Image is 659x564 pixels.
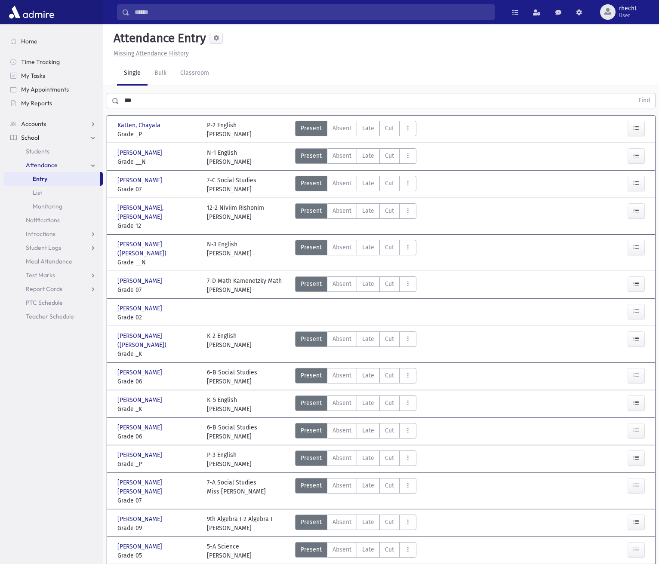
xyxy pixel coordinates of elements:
span: My Tasks [21,72,45,80]
span: Cut [385,518,394,527]
div: P-2 English [PERSON_NAME] [207,121,252,139]
span: [PERSON_NAME] [117,451,164,460]
span: [PERSON_NAME] [PERSON_NAME] [117,478,198,496]
div: AttTypes [295,148,416,166]
span: Monitoring [33,202,62,210]
span: [PERSON_NAME] [117,176,164,185]
span: Cut [385,481,394,490]
span: Cut [385,454,394,463]
span: Notifications [26,216,60,224]
span: Infractions [26,230,55,238]
span: Cut [385,243,394,252]
span: [PERSON_NAME] [117,542,164,551]
span: Absent [333,371,351,380]
span: Student Logs [26,244,61,251]
span: Entry [33,175,47,183]
span: Late [362,454,374,463]
span: rhecht [619,5,637,12]
span: Late [362,426,374,435]
span: Late [362,371,374,380]
div: AttTypes [295,395,416,414]
span: Teacher Schedule [26,313,74,320]
span: Absent [333,334,351,343]
a: Infractions [3,227,103,241]
span: [PERSON_NAME], [PERSON_NAME] [117,203,198,221]
span: Meal Attendance [26,257,72,265]
a: Missing Attendance History [110,50,189,57]
span: [PERSON_NAME] [117,304,164,313]
span: [PERSON_NAME] [117,276,164,285]
span: Students [26,147,49,155]
span: Grade __N [117,258,198,267]
span: Present [301,334,322,343]
span: Late [362,481,374,490]
a: List [3,186,103,199]
span: Grade 06 [117,377,198,386]
a: Classroom [173,61,216,86]
span: Absent [333,206,351,215]
span: Late [362,243,374,252]
span: Katten, Chayala [117,121,162,130]
div: N-1 English [PERSON_NAME] [207,148,252,166]
u: Missing Attendance History [114,50,189,57]
span: Present [301,545,322,554]
span: My Reports [21,99,52,107]
div: AttTypes [295,368,416,386]
a: Report Cards [3,282,103,296]
span: PTC Schedule [26,299,63,307]
div: K-5 English [PERSON_NAME] [207,395,252,414]
span: Grade 07 [117,496,198,505]
span: Absent [333,179,351,188]
a: Meal Attendance [3,254,103,268]
span: Present [301,398,322,408]
div: K-2 English [PERSON_NAME] [207,331,252,359]
span: [PERSON_NAME] [117,423,164,432]
a: Home [3,34,103,48]
span: Grade 09 [117,524,198,533]
div: AttTypes [295,176,416,194]
span: Cut [385,371,394,380]
a: My Appointments [3,83,103,96]
span: [PERSON_NAME] [117,515,164,524]
div: 7-D Math Kamenetzky Math [PERSON_NAME] [207,276,282,294]
a: Accounts [3,117,103,131]
span: Late [362,151,374,160]
span: Absent [333,243,351,252]
span: Cut [385,398,394,408]
span: Present [301,124,322,133]
span: [PERSON_NAME] [117,148,164,157]
span: [PERSON_NAME] ([PERSON_NAME]) [117,240,198,258]
span: [PERSON_NAME] ([PERSON_NAME]) [117,331,198,349]
a: Single [117,61,148,86]
div: AttTypes [295,203,416,230]
span: [PERSON_NAME] [117,395,164,405]
div: N-3 English [PERSON_NAME] [207,240,252,267]
span: Attendance [26,161,58,169]
span: Late [362,206,374,215]
span: My Appointments [21,86,69,93]
span: Grade __N [117,157,198,166]
span: Absent [333,481,351,490]
span: [PERSON_NAME] [117,368,164,377]
div: AttTypes [295,331,416,359]
span: Absent [333,545,351,554]
button: Find [633,93,655,108]
span: Present [301,426,322,435]
h5: Attendance Entry [110,31,206,46]
span: Late [362,179,374,188]
span: Absent [333,151,351,160]
span: Absent [333,279,351,288]
span: Present [301,371,322,380]
span: Time Tracking [21,58,60,66]
span: Absent [333,426,351,435]
a: Bulk [148,61,173,86]
span: Late [362,279,374,288]
div: AttTypes [295,451,416,469]
span: Late [362,398,374,408]
span: Grade _K [117,349,198,359]
span: Test Marks [26,271,55,279]
span: Late [362,124,374,133]
a: Teacher Schedule [3,310,103,323]
div: 6-B Social Studies [PERSON_NAME] [207,423,257,441]
div: 6-B Social Studies [PERSON_NAME] [207,368,257,386]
